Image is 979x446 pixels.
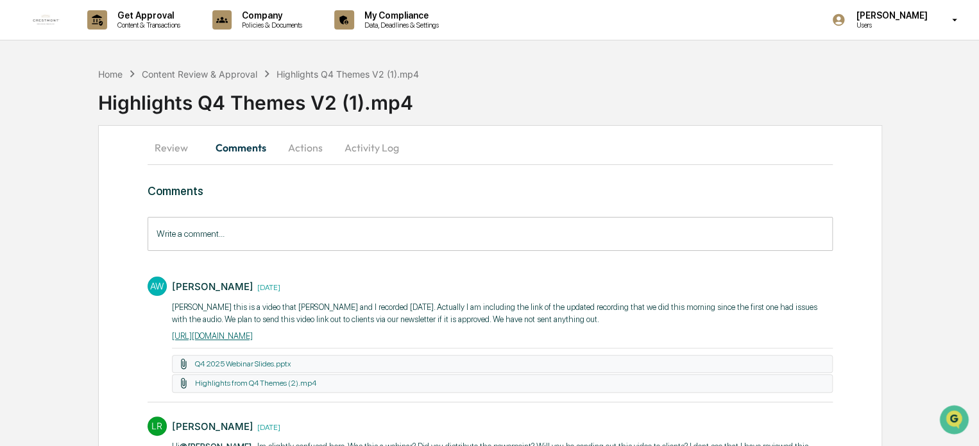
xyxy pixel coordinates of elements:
[148,132,833,163] div: secondary tabs example
[8,157,88,180] a: 🖐️Preclearance
[26,186,81,199] span: Data Lookup
[13,27,234,47] p: How can we help?
[26,162,83,175] span: Preclearance
[232,21,309,30] p: Policies & Documents
[98,81,979,114] div: Highlights Q4 Themes V2 (1).mp4
[107,21,187,30] p: Content & Transactions
[93,163,103,173] div: 🗄️
[13,163,23,173] div: 🖐️
[44,98,210,111] div: Start new chat
[232,10,309,21] p: Company
[172,280,253,293] div: [PERSON_NAME]
[253,421,280,432] time: Friday, October 10, 2025 at 2:33:01 PM CDT
[88,157,164,180] a: 🗄️Attestations
[148,184,833,198] h3: Comments
[194,379,316,388] a: Highlights from Q4 Themes (2).mp4
[13,187,23,198] div: 🔎
[107,10,187,21] p: Get Approval
[846,10,933,21] p: [PERSON_NAME]
[172,420,253,433] div: [PERSON_NAME]
[172,331,253,341] a: [URL][DOMAIN_NAME]
[938,404,973,438] iframe: Open customer support
[148,132,205,163] button: Review
[253,281,280,292] time: Friday, October 10, 2025 at 2:56:31 PM CDT
[106,162,159,175] span: Attestations
[205,132,277,163] button: Comments
[148,277,167,296] div: AW
[13,98,36,121] img: 1746055101610-c473b297-6a78-478c-a979-82029cc54cd1
[334,132,409,163] button: Activity Log
[194,359,290,368] a: Q4 2025 Webinar Slides.pptx
[31,4,62,35] img: logo
[128,218,155,227] span: Pylon
[148,416,167,436] div: LR
[90,217,155,227] a: Powered byPylon
[354,10,445,21] p: My Compliance
[354,21,445,30] p: Data, Deadlines & Settings
[172,301,833,326] p: ​[PERSON_NAME] this is a video that [PERSON_NAME] and I recorded [DATE]. Actually I am including ...
[98,69,123,80] div: Home
[218,102,234,117] button: Start new chat
[846,21,933,30] p: Users
[277,69,419,80] div: Highlights Q4 Themes V2 (1).mp4
[142,69,257,80] div: Content Review & Approval
[277,132,334,163] button: Actions
[8,181,86,204] a: 🔎Data Lookup
[44,111,162,121] div: We're available if you need us!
